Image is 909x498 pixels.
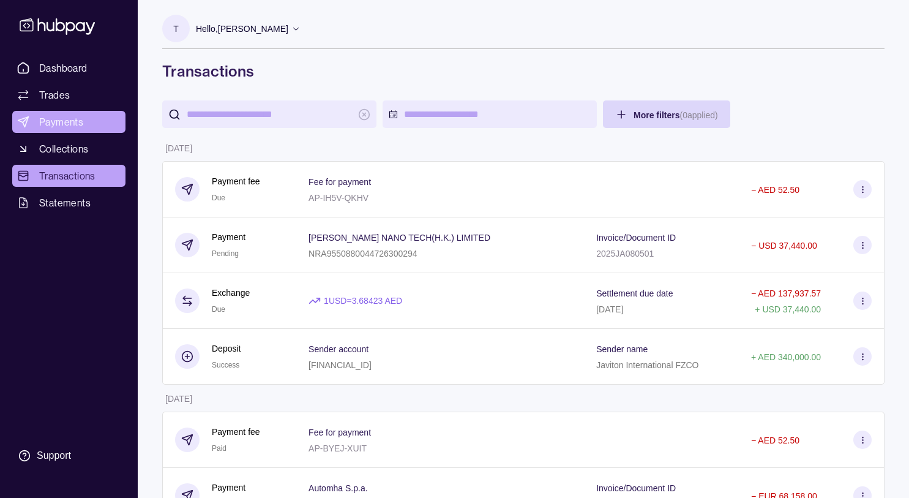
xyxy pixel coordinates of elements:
span: Due [212,194,225,202]
a: Collections [12,138,125,160]
p: Fee for payment [309,177,371,187]
a: Dashboard [12,57,125,79]
input: search [187,100,352,128]
p: ( 0 applied) [679,110,717,120]
p: Fee for payment [309,428,371,437]
p: Payment fee [212,425,260,439]
span: Statements [39,195,91,210]
span: More filters [634,110,718,120]
p: Hello, [PERSON_NAME] [196,22,288,36]
p: Invoice/Document ID [596,483,676,493]
p: Payment [212,230,245,244]
a: Statements [12,192,125,214]
span: Collections [39,141,88,156]
span: Dashboard [39,61,88,75]
p: Sender account [309,344,368,354]
span: Transactions [39,168,95,183]
p: [DATE] [596,304,623,314]
p: [PERSON_NAME] NANO TECH(H.K.) LIMITED [309,233,490,243]
p: Automha S.p.a. [309,483,368,493]
p: AP-IH5V-QKHV [309,193,368,203]
p: T [173,22,179,36]
h1: Transactions [162,61,885,81]
div: Support [37,449,71,462]
p: 2025JA080501 [596,249,654,258]
p: [DATE] [165,143,192,153]
p: − AED 52.50 [751,185,799,195]
p: Sender name [596,344,648,354]
p: − AED 52.50 [751,436,799,445]
p: 1 USD = 3.68423 AED [324,294,402,307]
span: Trades [39,88,70,102]
span: Pending [212,249,239,258]
p: − AED 137,937.57 [751,289,821,298]
button: More filters(0applied) [603,100,730,128]
span: Payments [39,115,83,129]
p: AP-BYEJ-XUIT [309,443,367,453]
p: Javiton International FZCO [596,360,698,370]
p: + USD 37,440.00 [755,304,821,314]
p: Exchange [212,286,250,300]
p: Payment fee [212,175,260,188]
p: Payment [212,481,245,494]
a: Support [12,443,125,469]
span: Due [212,305,225,314]
a: Trades [12,84,125,106]
p: Deposit [212,342,241,355]
span: Paid [212,444,226,453]
p: NRA9550880044726300294 [309,249,417,258]
a: Payments [12,111,125,133]
p: [FINANCIAL_ID] [309,360,372,370]
p: Settlement due date [596,289,673,298]
p: Invoice/Document ID [596,233,676,243]
p: + AED 340,000.00 [751,352,821,362]
p: − USD 37,440.00 [751,241,817,251]
span: Success [212,361,239,369]
a: Transactions [12,165,125,187]
p: [DATE] [165,394,192,404]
